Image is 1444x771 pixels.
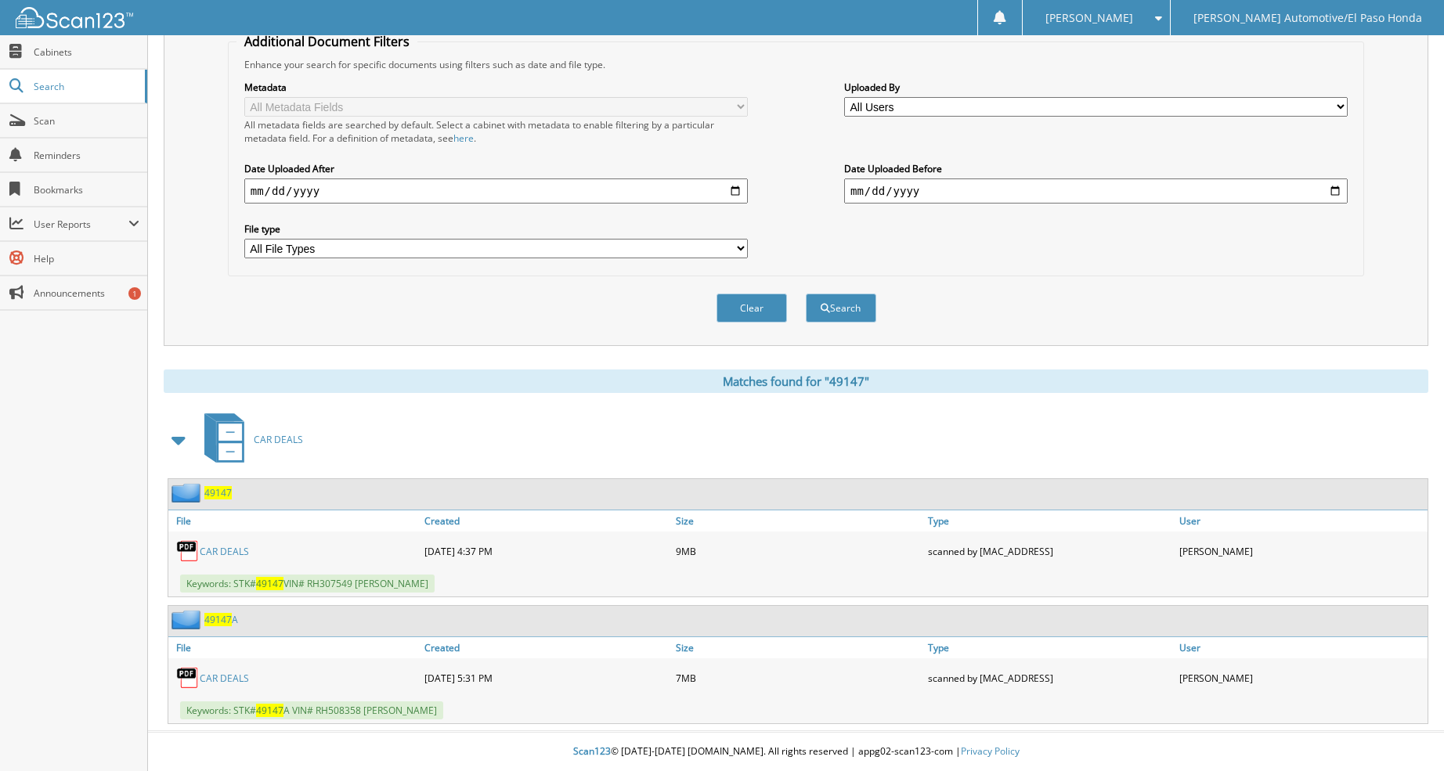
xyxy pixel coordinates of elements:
[672,510,924,531] a: Size
[236,33,417,50] legend: Additional Document Filters
[34,218,128,231] span: User Reports
[244,178,748,204] input: start
[244,118,748,145] div: All metadata fields are searched by default. Select a cabinet with metadata to enable filtering b...
[844,178,1348,204] input: end
[1175,662,1428,694] div: [PERSON_NAME]
[176,666,200,690] img: PDF.png
[244,162,748,175] label: Date Uploaded After
[1366,696,1444,771] iframe: Chat Widget
[171,483,204,503] img: folder2.png
[573,744,611,758] span: Scan123
[672,637,924,658] a: Size
[168,637,421,658] a: File
[164,369,1428,393] div: Matches found for "49147"
[1175,637,1428,658] a: User
[1193,13,1422,23] span: [PERSON_NAME] Automotive/El Paso Honda
[34,286,139,300] span: Announcements
[204,613,238,626] a: 49147A
[672,662,924,694] div: 7MB
[924,637,1176,658] a: Type
[924,510,1176,531] a: Type
[168,510,421,531] a: File
[421,510,673,531] a: Created
[256,704,283,717] span: 49147
[200,672,249,685] a: CAR DEALS
[924,535,1176,567] div: scanned by [MAC_ADDRESS]
[244,81,748,94] label: Metadata
[717,294,787,322] button: Clear
[236,58,1356,71] div: Enhance your search for specific documents using filters such as date and file type.
[1175,535,1428,567] div: [PERSON_NAME]
[244,222,748,236] label: File type
[254,433,303,446] span: CAR DEALS
[924,662,1176,694] div: scanned by [MAC_ADDRESS]
[961,744,1020,758] a: Privacy Policy
[421,535,673,567] div: [DATE] 4:37 PM
[421,662,673,694] div: [DATE] 5:31 PM
[176,539,200,563] img: PDF.png
[34,183,139,196] span: Bookmarks
[34,114,139,128] span: Scan
[148,733,1444,771] div: © [DATE]-[DATE] [DOMAIN_NAME]. All rights reserved | appg02-scan123-com |
[1175,510,1428,531] a: User
[200,545,249,558] a: CAR DEALS
[453,132,474,145] a: here
[180,575,435,593] span: Keywords: STK# VIN# RH307549 [PERSON_NAME]
[204,613,232,626] span: 49147
[34,80,137,93] span: Search
[844,81,1348,94] label: Uploaded By
[672,535,924,567] div: 9MB
[34,252,139,265] span: Help
[421,637,673,658] a: Created
[806,294,876,322] button: Search
[204,486,232,499] a: 49147
[16,7,133,28] img: scan123-logo-white.svg
[34,45,139,59] span: Cabinets
[180,701,443,719] span: Keywords: STK# A VIN# RH508358 [PERSON_NAME]
[256,577,283,590] span: 49147
[1045,13,1133,23] span: [PERSON_NAME]
[844,162,1348,175] label: Date Uploaded Before
[171,610,204,629] img: folder2.png
[128,287,141,300] div: 1
[34,149,139,162] span: Reminders
[195,409,303,470] a: CAR DEALS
